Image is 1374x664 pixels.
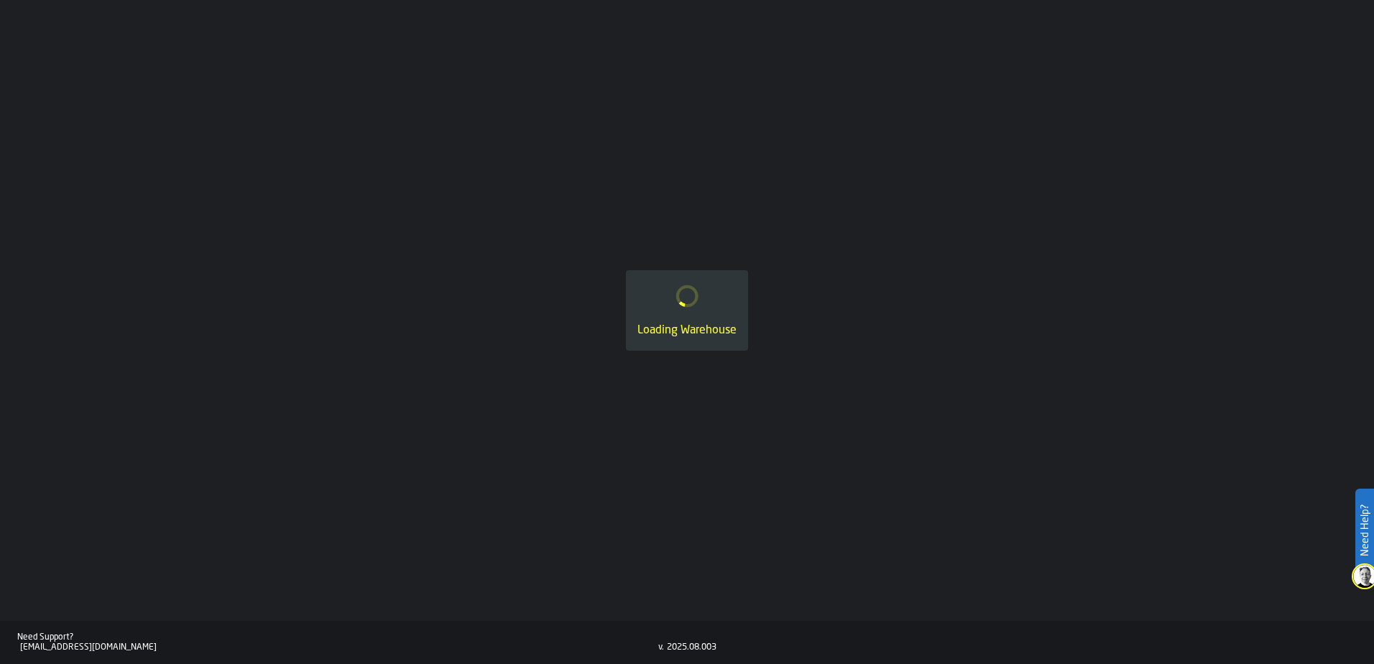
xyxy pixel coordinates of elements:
div: Loading Warehouse [637,322,737,339]
div: v. [658,642,664,653]
div: 2025.08.003 [667,642,716,653]
div: Need Support? [17,632,658,642]
label: Need Help? [1357,490,1373,571]
div: [EMAIL_ADDRESS][DOMAIN_NAME] [20,642,658,653]
a: Need Support?[EMAIL_ADDRESS][DOMAIN_NAME] [17,632,658,653]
